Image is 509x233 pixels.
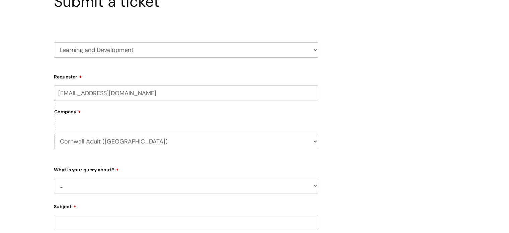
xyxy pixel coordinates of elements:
label: Company [54,107,318,122]
label: Requester [54,72,318,80]
label: Subject [54,201,318,210]
label: What is your query about? [54,165,318,173]
input: Email [54,85,318,101]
